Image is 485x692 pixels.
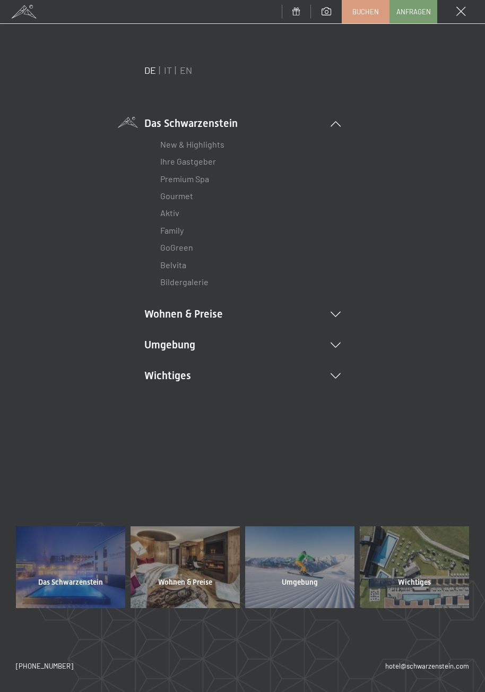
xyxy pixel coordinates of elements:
a: Das Schwarzenstein Wellnesshotel Südtirol SCHWARZENSTEIN - Wellnessurlaub in den Alpen [13,526,128,608]
a: DE [144,64,156,76]
a: Umgebung Wellnesshotel Südtirol SCHWARZENSTEIN - Wellnessurlaub in den Alpen [242,526,357,608]
a: GoGreen [160,242,193,252]
a: Belvita [160,260,186,270]
a: Wichtiges Wellnesshotel Südtirol SCHWARZENSTEIN - Wellnessurlaub in den Alpen [357,526,472,608]
a: Anfragen [390,1,437,23]
span: Buchen [352,7,379,16]
a: Bildergalerie [160,277,209,287]
a: hotel@schwarzenstein.com [385,661,469,671]
a: Family [160,225,184,235]
span: Wohnen & Preise [158,577,212,588]
a: IT [164,64,172,76]
span: Anfragen [396,7,431,16]
a: Buchen [342,1,389,23]
a: Premium Spa [160,174,209,184]
a: Ihre Gastgeber [160,156,216,166]
a: [PHONE_NUMBER] [16,661,73,671]
a: EN [180,64,192,76]
span: Wichtiges [398,577,431,588]
a: Gourmet [160,191,193,201]
span: Umgebung [282,577,318,588]
a: New & Highlights [160,139,224,149]
a: Wohnen & Preise Wellnesshotel Südtirol SCHWARZENSTEIN - Wellnessurlaub in den Alpen [128,526,242,608]
a: Aktiv [160,208,179,218]
span: Das Schwarzenstein [38,577,103,588]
